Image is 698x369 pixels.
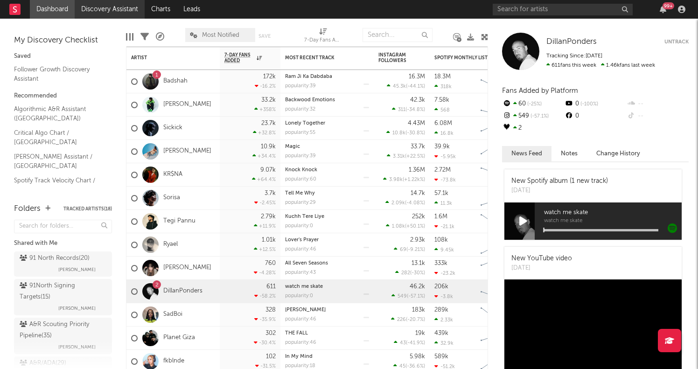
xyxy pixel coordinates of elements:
[265,260,276,266] div: 760
[434,237,448,243] div: 108k
[391,293,425,299] div: ( )
[397,317,406,322] span: 226
[386,223,425,229] div: ( )
[546,37,597,47] a: DillanPonders
[20,358,66,369] div: A&R/ADA ( 29 )
[398,107,405,112] span: 311
[261,144,276,150] div: 10.9k
[285,237,319,243] a: Lover's Prayer
[434,120,452,126] div: 6.08M
[14,238,112,249] div: Shared with Me
[476,187,518,210] svg: Chart title
[285,144,369,149] div: Magic
[163,241,178,249] a: Ryael
[285,247,316,252] div: popularity: 46
[254,270,276,276] div: -4.28 %
[254,106,276,112] div: +358 %
[140,23,149,50] div: Filters
[401,271,410,276] span: 282
[502,98,564,110] div: 60
[285,84,316,89] div: popularity: 39
[408,294,424,299] span: -57.1 %
[265,307,276,313] div: 328
[285,331,369,336] div: THE FALL
[258,34,271,39] button: Save
[163,171,182,179] a: KR$NA
[58,264,96,275] span: [PERSON_NAME]
[285,354,369,359] div: In My Mind
[398,294,407,299] span: 549
[285,167,317,173] a: Knock Knock
[476,140,518,163] svg: Chart title
[404,177,424,182] span: +1.22k %
[285,191,369,196] div: Tell Me Why
[412,307,425,313] div: 183k
[393,84,406,89] span: 45.3k
[254,246,276,252] div: +12.5 %
[285,307,326,313] a: [PERSON_NAME]
[285,223,313,229] div: popularity: 0
[63,207,112,211] button: Tracked Artists(18)
[260,167,276,173] div: 9.07k
[263,74,276,80] div: 172k
[163,147,211,155] a: [PERSON_NAME]
[663,2,674,9] div: 99 +
[627,98,689,110] div: --
[551,146,587,161] button: Notes
[476,327,518,350] svg: Chart title
[511,254,572,264] div: New YouTube video
[546,63,655,68] span: 1.46k fans last week
[546,38,597,46] span: DillanPonders
[407,317,424,322] span: -20.7 %
[434,307,448,313] div: 289k
[261,214,276,220] div: 2.79k
[265,190,276,196] div: 3.7k
[163,287,202,295] a: DillanPonders
[285,200,316,205] div: popularity: 29
[58,341,96,353] span: [PERSON_NAME]
[529,114,549,119] span: -57.1 %
[265,330,276,336] div: 302
[434,247,454,253] div: 9.45k
[285,307,369,313] div: Johnny
[20,253,90,264] div: 91 North Records ( 20 )
[285,354,313,359] a: In My Mind
[285,191,315,196] a: Tell Me Why
[252,176,276,182] div: +64.4 %
[476,117,518,140] svg: Chart title
[564,110,626,122] div: 0
[285,121,369,126] div: Lonely Together
[434,270,455,276] div: -23.2k
[14,51,112,62] div: Saved
[261,97,276,103] div: 33.2k
[407,131,424,136] span: -30.8 %
[254,316,276,322] div: -35.9 %
[476,210,518,233] svg: Chart title
[163,264,211,272] a: [PERSON_NAME]
[406,154,424,159] span: +22.5 %
[434,317,453,323] div: 2.33k
[285,107,315,112] div: popularity: 32
[434,167,451,173] div: 2.72M
[434,330,448,336] div: 439k
[285,214,324,219] a: Kuchh Tere Liye
[410,284,425,290] div: 46.2k
[544,218,682,224] span: watch me skate
[254,223,276,229] div: +11.9 %
[363,28,433,42] input: Search...
[546,63,596,68] span: 611 fans this week
[400,341,406,346] span: 43
[476,280,518,303] svg: Chart title
[285,55,355,61] div: Most Recent Track
[285,293,313,299] div: popularity: 0
[434,177,456,183] div: -73.8k
[285,74,332,79] a: Ram Ji Ka Dabdaba
[285,284,323,289] a: watch me skate
[285,261,369,266] div: All Seven Seasons
[393,154,405,159] span: 3.31k
[502,110,564,122] div: 549
[434,340,454,346] div: 32.9k
[434,260,447,266] div: 333k
[476,233,518,257] svg: Chart title
[285,317,316,322] div: popularity: 46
